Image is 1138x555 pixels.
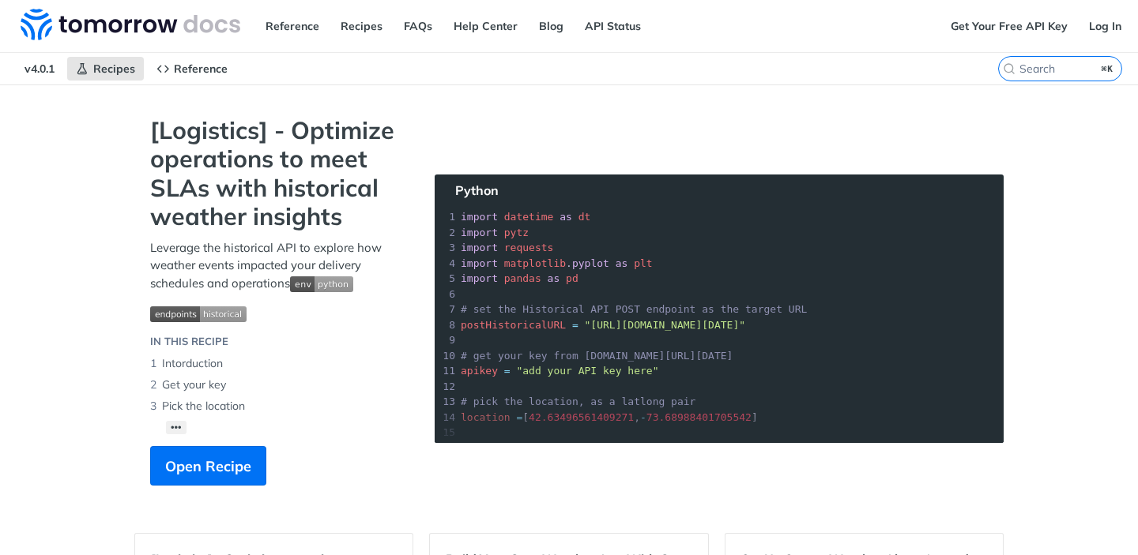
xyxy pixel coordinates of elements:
p: Leverage the historical API to explore how weather events impacted your delivery schedules and op... [150,239,403,293]
a: FAQs [395,14,441,38]
a: Help Center [445,14,526,38]
li: Intorduction [150,353,403,374]
span: Expand image [290,276,353,291]
a: API Status [576,14,650,38]
a: Get Your Free API Key [942,14,1076,38]
li: Get your key [150,374,403,396]
a: Log In [1080,14,1130,38]
span: Recipes [93,62,135,76]
span: Reference [174,62,228,76]
a: Reference [148,57,236,81]
li: Pick the location [150,396,403,417]
strong: [Logistics] - Optimize operations to meet SLAs with historical weather insights [150,116,403,231]
button: ••• [166,421,187,434]
a: Blog [530,14,572,38]
span: v4.0.1 [16,57,63,81]
button: Open Recipe [150,446,266,486]
span: Open Recipe [165,456,251,477]
a: Recipes [332,14,391,38]
a: Recipes [67,57,144,81]
img: endpoint [150,306,247,322]
a: Reference [257,14,328,38]
span: Expand image [150,304,403,322]
div: IN THIS RECIPE [150,334,228,350]
svg: Search [1003,62,1016,75]
img: env [290,276,353,292]
img: Tomorrow.io Weather API Docs [21,9,240,40]
kbd: ⌘K [1098,61,1117,77]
